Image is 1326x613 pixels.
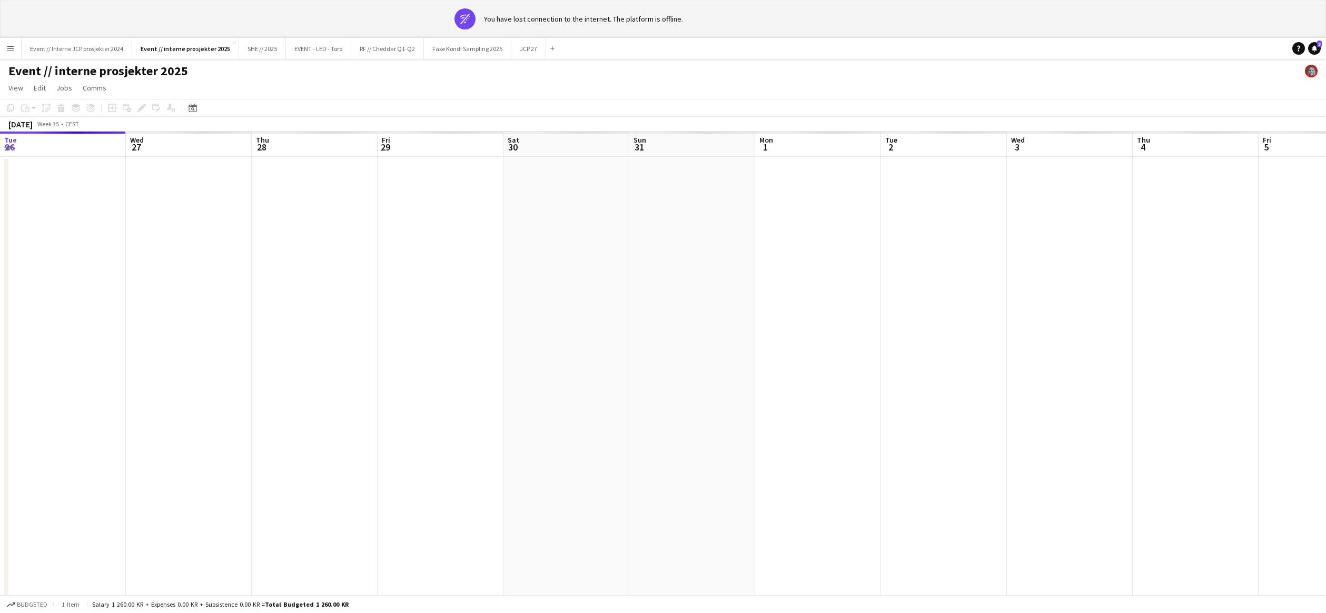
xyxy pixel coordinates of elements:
app-user-avatar: Julie Minken [1305,65,1318,77]
span: Fri [382,135,390,145]
button: Faxe Kondi Sampling 2025 [424,38,511,59]
span: 30 [506,141,519,153]
span: Thu [256,135,269,145]
a: View [4,81,27,95]
span: 26 [3,141,17,153]
a: Edit [29,81,50,95]
span: Wed [130,135,144,145]
span: Jobs [56,83,72,93]
span: 27 [128,141,144,153]
button: Budgeted [5,599,49,610]
span: Tue [4,135,17,145]
span: Thu [1137,135,1150,145]
span: 3 [1010,141,1025,153]
button: Event // Interne JCP prosjekter 2024 [22,38,132,59]
span: 2 [884,141,897,153]
span: 29 [380,141,390,153]
span: 28 [254,141,269,153]
h1: Event // interne prosjekter 2025 [8,63,188,79]
button: Event // interne prosjekter 2025 [132,38,239,59]
button: JCP 27 [511,38,546,59]
span: Comms [83,83,106,93]
span: 5 [1261,141,1271,153]
span: Sun [634,135,646,145]
span: Sat [508,135,519,145]
span: 1 [758,141,773,153]
a: Comms [78,81,111,95]
span: Edit [34,83,46,93]
span: Total Budgeted 1 260.00 KR [265,600,349,608]
span: Budgeted [17,601,47,608]
button: RF // Cheddar Q1-Q2 [351,38,424,59]
div: You have lost connection to the internet. The platform is offline. [484,14,683,24]
button: EVENT - LED - Toro [286,38,351,59]
span: Tue [885,135,897,145]
span: Wed [1011,135,1025,145]
span: 3 [1317,41,1322,47]
span: 4 [1135,141,1150,153]
a: Jobs [52,81,76,95]
button: SHE // 2025 [239,38,286,59]
a: 3 [1308,42,1321,55]
div: CEST [65,120,79,128]
span: Week 35 [35,120,61,128]
span: Mon [759,135,773,145]
span: 1 item [58,600,83,608]
div: Salary 1 260.00 KR + Expenses 0.00 KR + Subsistence 0.00 KR = [92,600,349,608]
span: 31 [632,141,646,153]
span: View [8,83,23,93]
div: [DATE] [8,119,33,129]
span: Fri [1263,135,1271,145]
